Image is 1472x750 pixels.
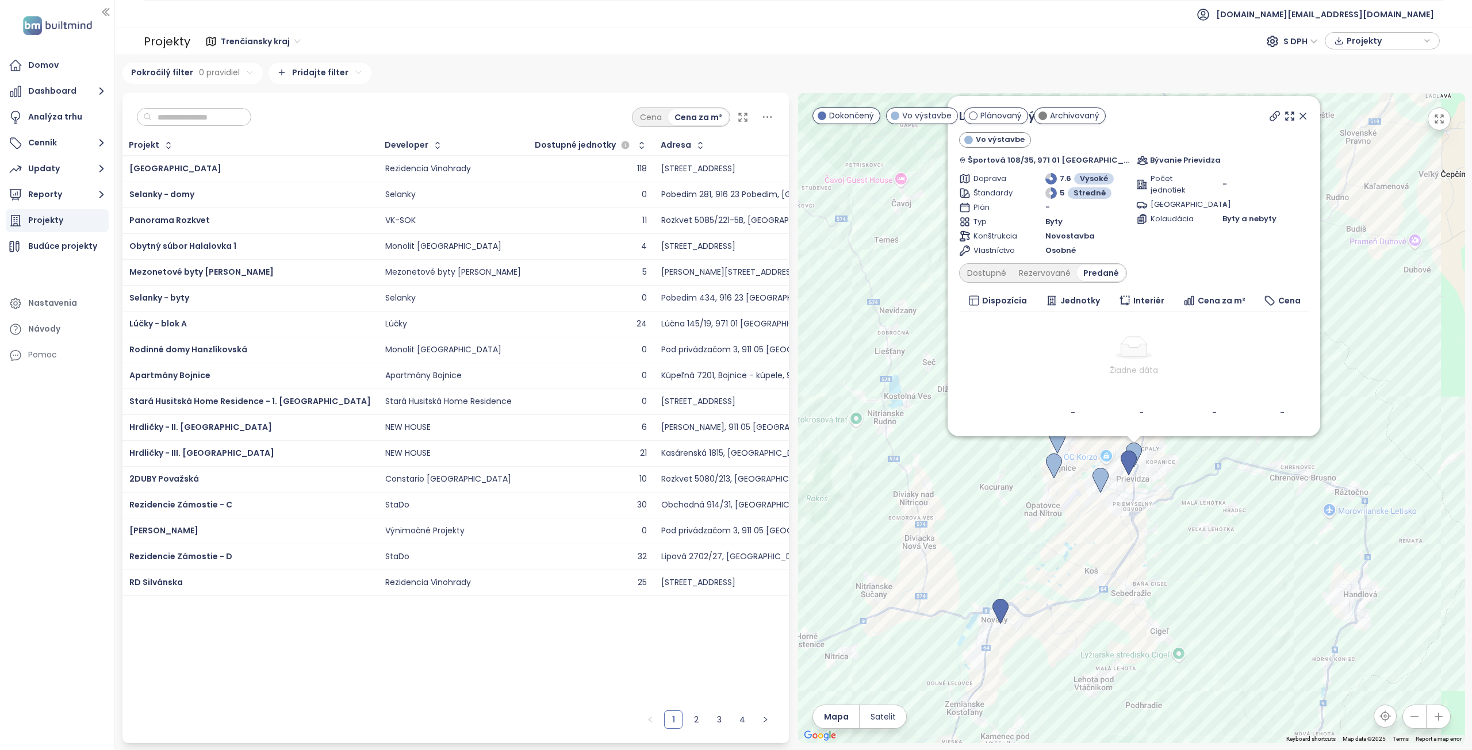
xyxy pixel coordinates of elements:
[385,141,428,149] div: Developer
[973,230,1017,242] span: Konštrukcia
[1416,736,1462,742] a: Report a map error
[1080,173,1108,184] span: Vysoké
[642,526,647,536] div: 0
[6,209,109,232] a: Projekty
[902,109,952,122] span: Vo výstavbe
[661,578,735,588] div: [STREET_ADDRESS]
[661,371,987,381] div: Kúpeľná 7201, Bojnice - kúpele, 972 01 [GEOGRAPHIC_DATA], [GEOGRAPHIC_DATA]
[129,370,210,381] a: Apartmány Bojnice
[975,134,1024,145] span: Vo výstavbe
[129,266,274,278] a: Mezonetové byty [PERSON_NAME]
[756,710,775,729] button: right
[664,710,683,729] li: 1
[871,710,896,723] span: Satelit
[1074,187,1106,199] span: Stredné
[221,33,300,50] span: Trenčiansky kraj
[1071,407,1075,418] b: -
[1149,155,1220,166] span: Bývanie Prievidza
[711,711,728,728] a: 3
[269,63,371,84] div: Pridajte filter
[1343,736,1386,742] span: Map data ©2025
[199,66,240,79] span: 0 pravidiel
[638,552,647,562] div: 32
[6,106,109,129] a: Analýza trhu
[129,344,247,355] span: Rodinné domy Hanzlíkovská
[6,157,109,180] button: Updaty
[129,551,232,562] span: Rezidencie Zámostie - D
[6,318,109,341] a: Návody
[661,448,1013,459] div: Kasárenská 1815, [GEOGRAPHIC_DATA], 911 05 [GEOGRAPHIC_DATA], [GEOGRAPHIC_DATA]
[642,345,647,355] div: 0
[1060,187,1065,199] span: 5
[122,63,263,84] div: Pokročilý filter
[129,447,274,459] a: Hrdličky - III. [GEOGRAPHIC_DATA]
[129,421,272,433] a: Hrdličky - II. [GEOGRAPHIC_DATA]
[129,189,194,200] a: Selanky - domy
[6,292,109,315] a: Nastavenia
[385,552,409,562] div: StaDo
[1222,179,1227,190] span: -
[661,141,691,149] div: Adresa
[28,110,82,124] div: Analýza trhu
[1045,202,1050,213] span: -
[964,364,1304,376] div: Žiadne dáta
[1151,173,1194,196] span: Počet jednotiek
[661,216,921,226] div: Rozkvet 5085/221-5B, [GEOGRAPHIC_DATA], [GEOGRAPHIC_DATA]
[129,240,236,252] span: Obytný súbor Halalovka 1
[967,155,1130,166] span: Športová 108/35, 971 01 [GEOGRAPHIC_DATA], [GEOGRAPHIC_DATA]
[129,499,232,510] span: Rezidencie Zámostie - C
[1060,173,1071,184] span: 7.6
[829,109,874,122] span: Dokončený
[6,344,109,367] div: Pomoc
[385,164,471,174] div: Rezidencia Vinohrady
[129,214,210,226] span: Panorama Rozkvet
[129,141,159,149] div: Projekt
[28,58,59,72] div: Domov
[661,267,799,278] div: [PERSON_NAME][STREET_ADDRESS]
[637,319,647,329] div: 24
[28,296,77,310] div: Nastavenia
[129,576,183,588] a: RD Silvánska
[959,108,1075,124] a: Lúčky – nový blok C
[641,710,660,729] li: Predchádzajúca strana
[20,14,95,37] img: logo
[129,292,189,303] a: Selanky - byty
[1212,407,1216,418] b: -
[129,163,221,174] span: [GEOGRAPHIC_DATA]
[6,235,109,258] a: Budúce projekty
[961,265,1013,281] div: Dostupné
[385,267,521,278] div: Mezonetové byty [PERSON_NAME]
[1050,109,1099,122] span: Archivovaný
[642,397,647,407] div: 0
[642,293,647,303] div: 0
[756,710,775,729] li: Nasledujúca strana
[385,293,416,303] div: Selanky
[1279,407,1284,418] b: -
[1278,294,1300,307] span: Cena
[973,202,1017,213] span: Plán
[28,348,57,362] div: Pomoc
[1060,294,1100,307] span: Jednotky
[647,716,654,723] span: left
[385,526,465,536] div: Výnimočné Projekty
[129,395,371,407] a: Stará Husitská Home Residence - 1. [GEOGRAPHIC_DATA]
[640,448,647,459] div: 21
[661,345,939,355] div: Pod privádzačom 3, 911 05 [GEOGRAPHIC_DATA], [GEOGRAPHIC_DATA]
[385,422,431,433] div: NEW HOUSE
[642,190,647,200] div: 0
[385,500,409,510] div: StaDo
[385,345,501,355] div: Monolit [GEOGRAPHIC_DATA]
[1283,33,1318,50] span: S DPH
[28,239,97,253] div: Budúce projekty
[642,422,647,433] div: 6
[385,371,462,381] div: Apartmány Bojnice
[1077,265,1125,281] div: Predané
[385,397,512,407] div: Stará Husitská Home Residence
[1216,1,1434,28] span: [DOMAIN_NAME][EMAIL_ADDRESS][DOMAIN_NAME]
[1045,230,1095,242] span: Novostavba
[535,139,632,152] div: Dostupné jednotky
